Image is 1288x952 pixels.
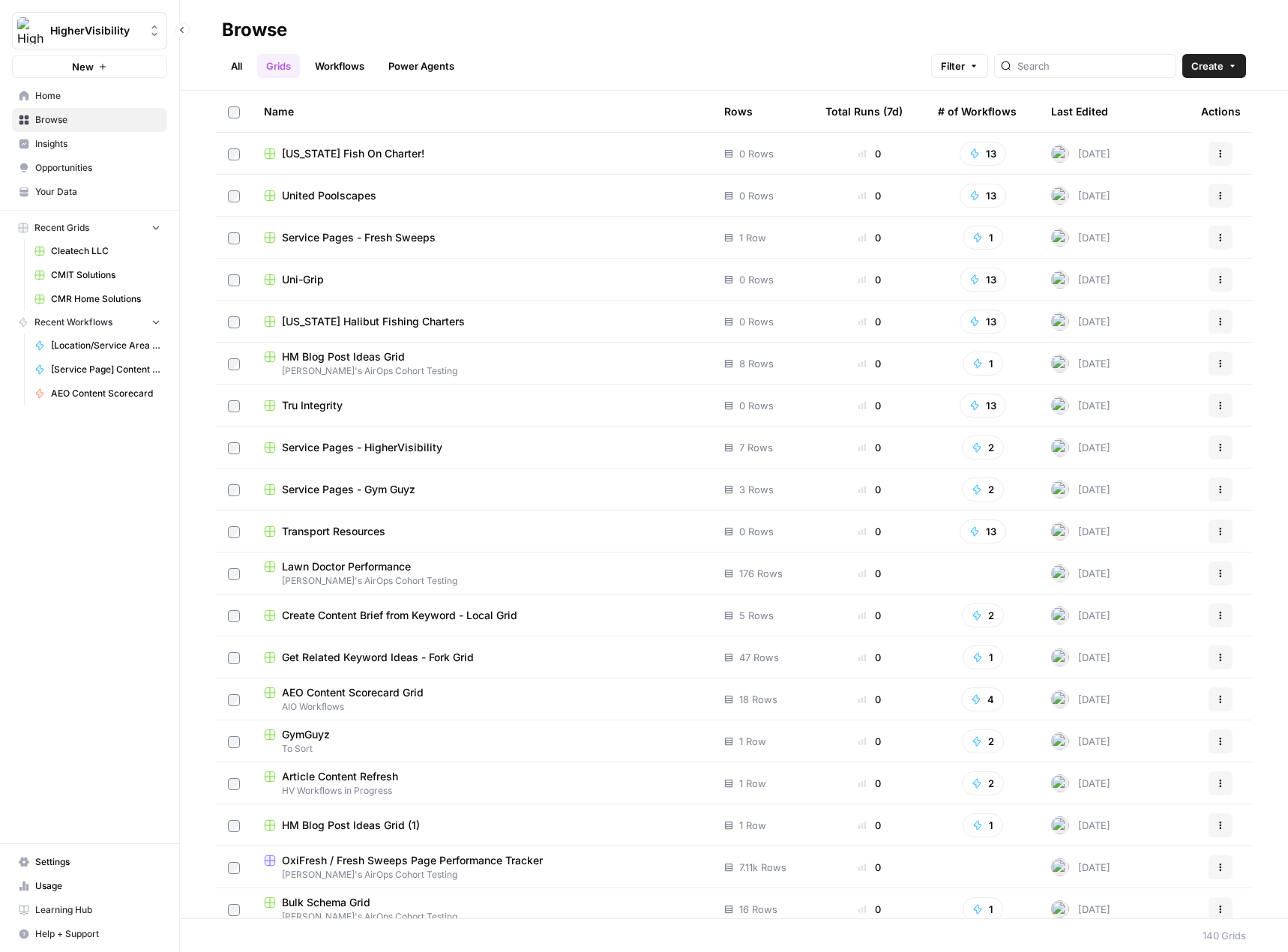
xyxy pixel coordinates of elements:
span: Opportunities [35,161,160,175]
a: OxiFresh / Fresh Sweeps Page Performance Tracker[PERSON_NAME]'s AirOps Cohort Testing [264,853,700,882]
span: [Service Page] Content Brief to Service Page [51,363,160,376]
span: CMIT Solutions [51,268,160,282]
div: [DATE] [1051,480,1110,498]
a: Browse [12,108,167,132]
div: [DATE] [1051,145,1110,163]
span: Service Pages - HigherVisibility [282,440,442,455]
a: Learning Hub [12,898,167,922]
div: [DATE] [1051,522,1110,540]
div: 0 [825,482,914,497]
button: Recent Workflows [12,311,167,334]
span: Learning Hub [35,903,160,917]
a: GymGuyzTo Sort [264,727,700,756]
span: Service Pages - Fresh Sweeps [282,230,436,245]
span: New [72,59,94,74]
img: 62jjqr7awqq1wg0kgnt25cb53p6h [1051,145,1069,163]
button: 13 [960,519,1006,543]
span: 8 Rows [739,356,774,371]
button: 2 [962,771,1004,795]
div: 0 [825,356,914,371]
span: 1 Row [739,734,766,749]
span: CMR Home Solutions [51,292,160,306]
span: Bulk Schema Grid [282,895,370,910]
span: 7.11k Rows [739,860,786,875]
button: 2 [962,729,1004,753]
div: [DATE] [1051,439,1110,457]
a: Create Content Brief from Keyword - Local Grid [264,608,700,623]
span: Transport Resources [282,524,385,539]
span: Usage [35,879,160,893]
a: Uni-Grip [264,272,700,287]
div: 0 [825,398,914,413]
button: 4 [961,687,1004,711]
button: Filter [931,54,988,78]
span: AIO Workflows [264,700,700,714]
img: HigherVisibility Logo [17,17,44,44]
a: Transport Resources [264,524,700,539]
a: Get Related Keyword Ideas - Fork Grid [264,650,700,665]
button: 13 [960,310,1006,334]
a: [US_STATE] Fish On Charter! [264,146,700,161]
div: [DATE] [1051,648,1110,666]
img: he81ibor8lsei4p3qvg4ugbvimgp [1051,480,1069,498]
button: 2 [962,603,1004,627]
div: Rows [724,91,753,132]
img: h9dm3wpin47hlkja9an51iucovnc [1051,187,1069,205]
a: [Service Page] Content Brief to Service Page [28,358,167,382]
span: 18 Rows [739,692,777,707]
span: [PERSON_NAME]'s AirOps Cohort Testing [264,574,700,588]
span: [PERSON_NAME]'s AirOps Cohort Testing [264,364,700,378]
div: Name [264,91,700,132]
span: 0 Rows [739,272,774,287]
div: [DATE] [1051,606,1110,624]
span: 7 Rows [739,440,773,455]
button: Workspace: HigherVisibility [12,12,167,49]
a: CMIT Solutions [28,263,167,287]
span: 0 Rows [739,188,774,203]
span: Browse [35,113,160,127]
span: [US_STATE] Fish On Charter! [282,146,424,161]
div: 0 [825,188,914,203]
a: Bulk Schema Grid[PERSON_NAME]'s AirOps Cohort Testing [264,895,700,924]
span: Uni-Grip [282,272,324,287]
span: Settings [35,855,160,869]
a: Grids [257,54,300,78]
div: [DATE] [1051,690,1110,708]
span: 5 Rows [739,608,774,623]
a: Workflows [306,54,373,78]
div: 0 [825,440,914,455]
div: [DATE] [1051,732,1110,750]
a: Service Pages - HigherVisibility [264,440,700,455]
span: Create Content Brief from Keyword - Local Grid [282,608,517,623]
div: Total Runs (7d) [825,91,903,132]
span: HM Blog Post Ideas Grid (1) [282,818,420,833]
a: [Location/Service Area Page] Content Brief to Service Page [28,334,167,358]
div: 0 [825,818,914,833]
div: 0 [825,902,914,917]
img: h9dm3wpin47hlkja9an51iucovnc [1051,522,1069,540]
span: AEO Content Scorecard Grid [282,685,424,700]
a: Lawn Doctor Performance[PERSON_NAME]'s AirOps Cohort Testing [264,559,700,588]
img: cje7zb9ux0f2nqyv5qqgv3u0jxek [1051,732,1069,750]
div: [DATE] [1051,816,1110,834]
span: 0 Rows [739,398,774,413]
span: Recent Grids [34,221,89,235]
span: Service Pages - Gym Guyz [282,482,415,497]
div: 0 [825,692,914,707]
img: wzqv5aa18vwnn3kdzjmhxjainaca [1051,648,1069,666]
span: HM Blog Post Ideas Grid [282,349,405,364]
div: Browse [222,18,287,42]
a: Settings [12,850,167,874]
span: Your Data [35,185,160,199]
span: 176 Rows [739,566,783,581]
span: HV Workflows in Progress [264,784,700,798]
button: Recent Grids [12,217,167,239]
a: Insights [12,132,167,156]
span: Help + Support [35,927,160,941]
img: wzqv5aa18vwnn3kdzjmhxjainaca [1051,690,1069,708]
img: h9dm3wpin47hlkja9an51iucovnc [1051,271,1069,289]
div: 0 [825,734,914,749]
input: Search [1017,58,1170,73]
span: To Sort [264,742,700,756]
button: 13 [960,394,1006,418]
